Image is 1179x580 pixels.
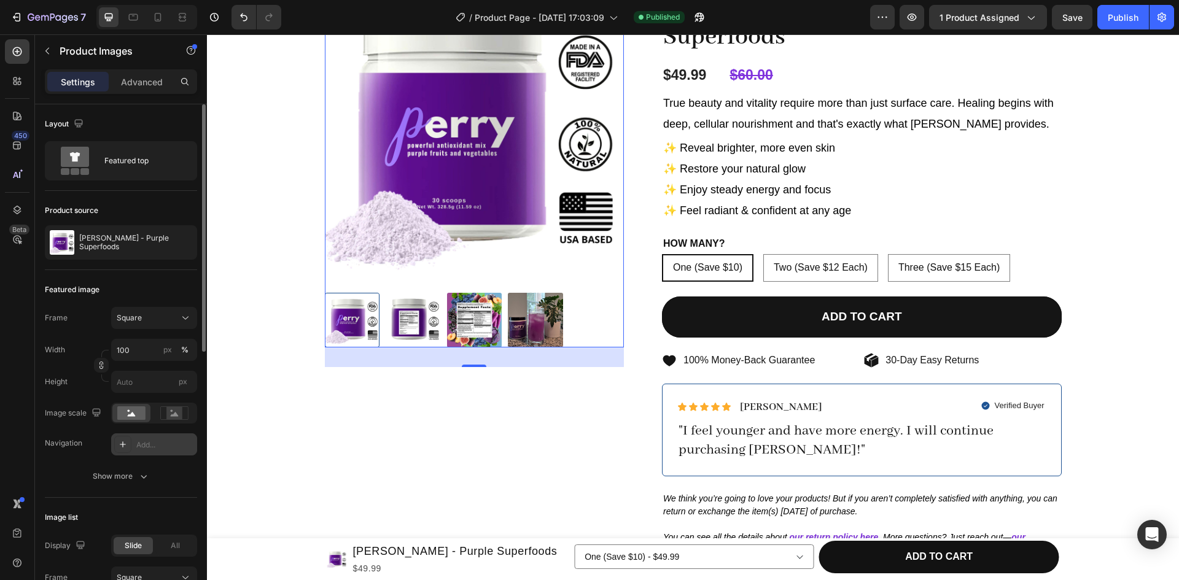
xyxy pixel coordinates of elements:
[45,538,88,554] div: Display
[171,540,180,551] span: All
[232,5,281,29] div: Undo/Redo
[104,147,179,175] div: Featured top
[615,275,695,290] div: Add to cart
[455,199,855,220] h2: HOW MANY?
[45,116,86,133] div: Layout
[612,506,852,539] button: ADD TO CART
[1052,5,1092,29] button: Save
[533,366,615,380] p: [PERSON_NAME]
[456,107,628,120] span: ✨ Reveal brighter, more even skin
[45,205,98,216] div: Product source
[1108,11,1138,24] div: Publish
[12,131,29,141] div: 450
[582,497,671,508] a: our return policy here
[456,498,819,520] u: our customer service team
[676,498,804,508] i: More questions? Just reach out—
[1137,520,1167,549] div: Open Intercom Messenger
[50,230,74,255] img: product feature img
[45,312,68,323] label: Frame
[177,342,192,357] button: px
[121,75,163,88] p: Advanced
[45,405,104,422] div: Image scale
[79,234,192,251] p: [PERSON_NAME] - Purple Superfoods
[1097,5,1149,29] button: Publish
[45,512,78,523] div: Image list
[469,11,472,24] span: /
[181,344,189,355] div: %
[788,366,838,377] p: Verified Buyer
[456,459,850,482] i: We think you’re going to love your products! But if you aren’t completely satisfied with anything...
[477,320,608,333] p: 100% Money-Back Guarantee
[160,342,175,357] button: %
[111,339,197,361] input: px%
[111,371,197,393] input: px
[456,497,819,520] a: our customer service team
[45,438,82,449] div: Navigation
[117,312,142,323] span: Square
[455,31,521,52] div: $49.99
[179,377,187,386] span: px
[521,31,854,52] div: $60.00
[929,5,1047,29] button: 1 product assigned
[45,344,65,355] label: Width
[456,498,580,508] i: You can see all the details about
[940,11,1019,24] span: 1 product assigned
[472,387,838,425] p: "I feel younger and have more energy. I will continue purchasing [PERSON_NAME]!"
[456,63,847,96] span: True beauty and vitality require more than just surface care. Healing begins with deep, cellular ...
[582,498,671,508] u: our return policy here
[646,12,680,23] span: Published
[45,376,68,387] label: Height
[45,465,197,487] button: Show more
[466,228,535,238] span: One (Save $10)
[5,5,91,29] button: 7
[60,44,164,58] p: Product Images
[9,225,29,234] div: Beta
[455,262,855,303] button: Add to cart
[111,307,197,329] button: Square
[1062,12,1083,23] span: Save
[207,34,1179,580] iframe: Design area
[80,10,86,25] p: 7
[125,540,142,551] span: Slide
[671,498,674,508] strong: .
[698,514,766,532] div: ADD TO CART
[456,149,624,161] span: ✨ Enjoy steady energy and focus
[61,75,95,88] p: Settings
[456,128,599,141] span: ✨ Restore your natural glow
[163,344,172,355] div: px
[93,470,150,482] div: Show more
[456,170,644,182] span: ✨ Feel radiant & confident at any age
[45,284,99,295] div: Featured image
[475,11,604,24] span: Product Page - [DATE] 17:03:09
[679,320,772,333] p: 30-Day Easy Returns
[567,228,661,238] span: Two (Save $12 Each)
[691,228,793,238] span: Three (Save $15 Each)
[136,439,194,450] div: Add...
